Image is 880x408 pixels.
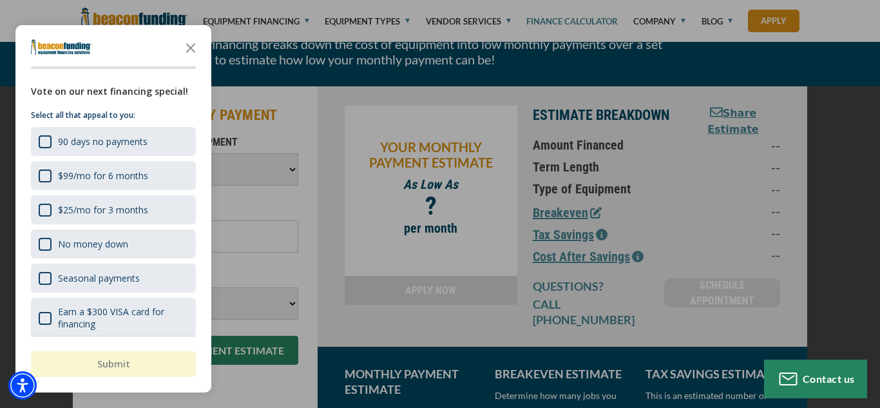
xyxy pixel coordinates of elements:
div: $25/mo for 3 months [31,195,196,224]
div: No money down [58,238,128,250]
div: Seasonal payments [31,264,196,293]
div: $99/mo for 6 months [58,170,148,182]
button: Contact us [764,360,867,398]
div: $99/mo for 6 months [31,161,196,190]
div: Earn a $300 VISA card for financing [58,306,188,330]
div: 90 days no payments [58,135,148,148]
div: Vote on our next financing special! [31,84,196,99]
span: Contact us [803,373,855,385]
div: 90 days no payments [31,127,196,156]
div: Seasonal payments [58,272,140,284]
div: No money down [31,229,196,258]
div: Accessibility Menu [8,371,37,400]
div: Earn a $300 VISA card for financing [31,298,196,338]
button: Close the survey [178,34,204,60]
p: Select all that appeal to you: [31,109,196,122]
div: $25/mo for 3 months [58,204,148,216]
button: Submit [31,351,196,377]
img: Company logo [31,39,91,55]
div: Survey [15,25,211,393]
